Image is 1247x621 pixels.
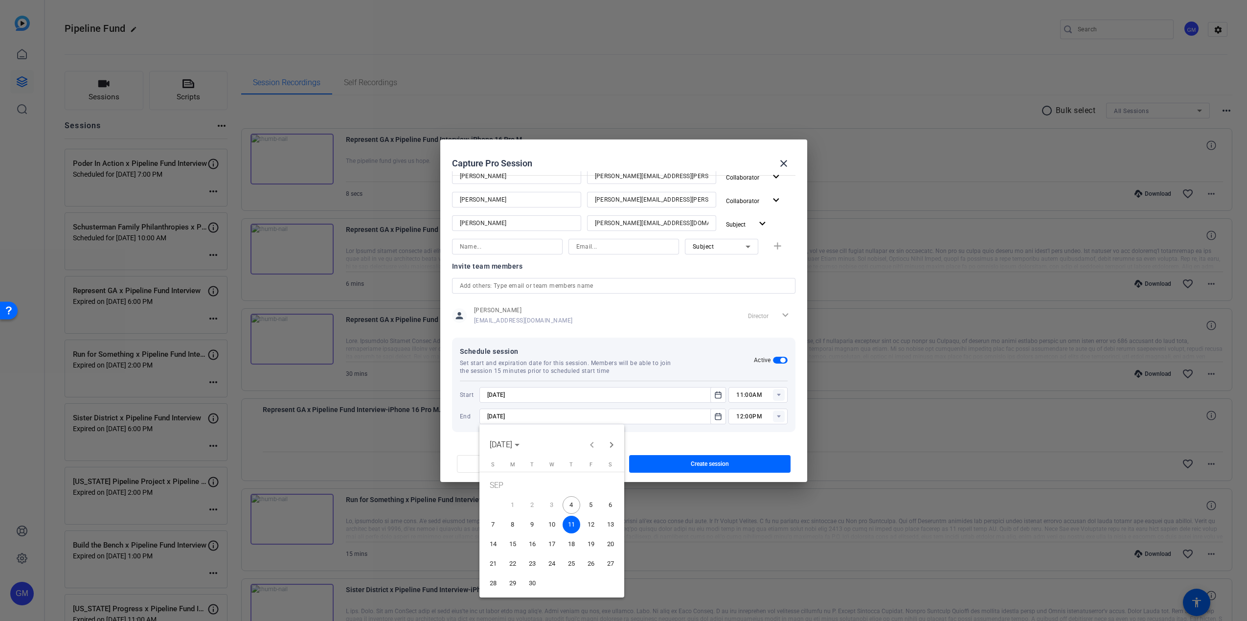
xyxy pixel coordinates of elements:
[549,461,554,468] span: W
[510,461,515,468] span: M
[563,516,580,533] span: 11
[581,515,601,534] button: September 12, 2025
[523,575,541,592] span: 30
[503,574,522,593] button: September 29, 2025
[601,554,620,574] button: September 27, 2025
[504,555,521,573] span: 22
[491,461,495,468] span: S
[582,535,600,553] span: 19
[490,440,512,449] span: [DATE]
[542,554,562,574] button: September 24, 2025
[542,534,562,554] button: September 17, 2025
[602,516,619,533] span: 13
[523,516,541,533] span: 9
[523,535,541,553] span: 16
[503,534,522,554] button: September 15, 2025
[602,435,621,455] button: Next month
[486,436,523,454] button: Choose month and year
[562,495,581,515] button: September 4, 2025
[483,574,503,593] button: September 28, 2025
[602,555,619,573] span: 27
[523,496,541,514] span: 2
[484,516,502,533] span: 7
[602,496,619,514] span: 6
[589,461,592,468] span: F
[522,534,542,554] button: September 16, 2025
[569,461,573,468] span: T
[602,535,619,553] span: 20
[581,534,601,554] button: September 19, 2025
[522,515,542,534] button: September 9, 2025
[543,555,561,573] span: 24
[522,495,542,515] button: September 2, 2025
[562,515,581,534] button: September 11, 2025
[543,516,561,533] span: 10
[582,516,600,533] span: 12
[581,495,601,515] button: September 5, 2025
[523,555,541,573] span: 23
[503,495,522,515] button: September 1, 2025
[562,554,581,574] button: September 25, 2025
[504,496,521,514] span: 1
[522,554,542,574] button: September 23, 2025
[483,534,503,554] button: September 14, 2025
[609,461,612,468] span: S
[563,496,580,514] span: 4
[581,554,601,574] button: September 26, 2025
[543,496,561,514] span: 3
[483,515,503,534] button: September 7, 2025
[582,496,600,514] span: 5
[542,495,562,515] button: September 3, 2025
[483,476,620,495] td: SEP
[543,535,561,553] span: 17
[484,575,502,592] span: 28
[530,461,534,468] span: T
[542,515,562,534] button: September 10, 2025
[522,574,542,593] button: September 30, 2025
[582,555,600,573] span: 26
[484,555,502,573] span: 21
[504,575,521,592] span: 29
[503,554,522,574] button: September 22, 2025
[563,555,580,573] span: 25
[484,535,502,553] span: 14
[601,495,620,515] button: September 6, 2025
[563,535,580,553] span: 18
[503,515,522,534] button: September 8, 2025
[504,516,521,533] span: 8
[601,515,620,534] button: September 13, 2025
[601,534,620,554] button: September 20, 2025
[504,535,521,553] span: 15
[562,534,581,554] button: September 18, 2025
[483,554,503,574] button: September 21, 2025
